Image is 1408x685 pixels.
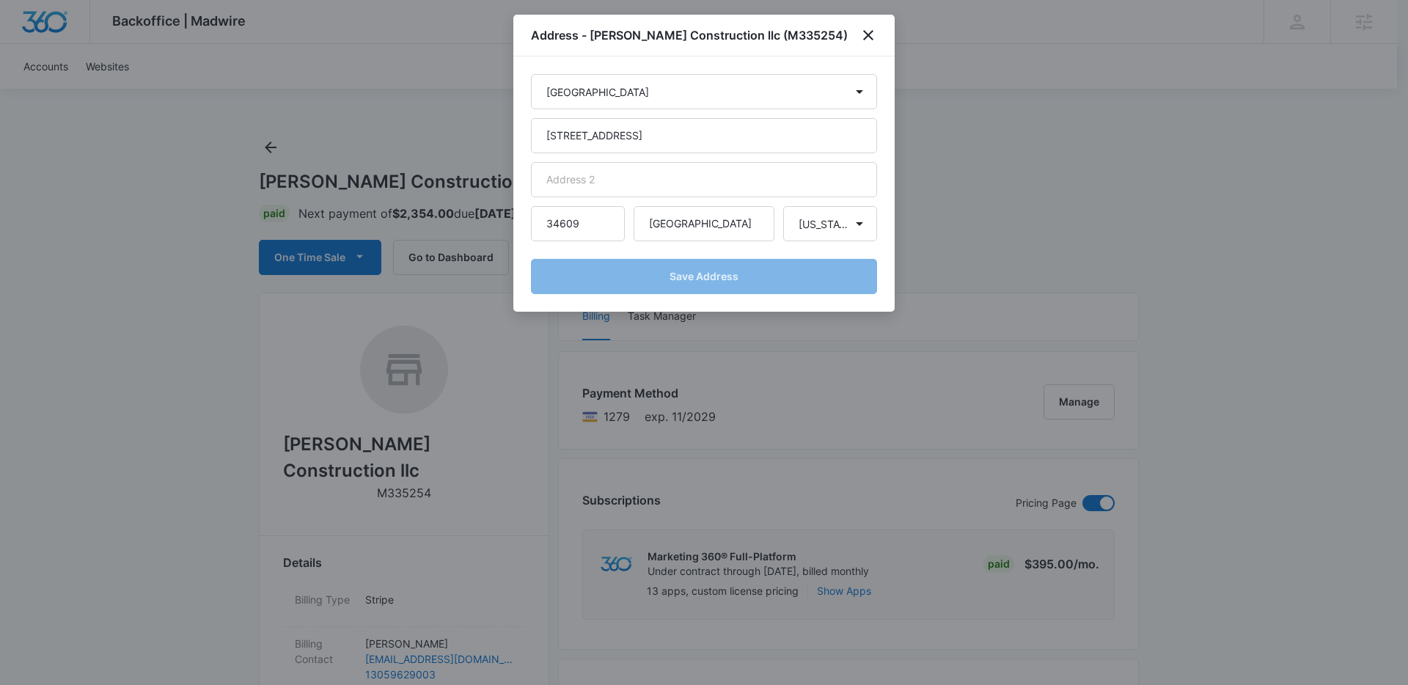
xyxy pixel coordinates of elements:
[531,206,625,241] input: Zip Code
[531,118,877,153] input: Address 1
[531,162,877,197] input: Address 2
[531,26,848,44] h1: Address - [PERSON_NAME] Construction llc (M335254)
[634,206,774,241] input: City
[859,26,877,44] button: close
